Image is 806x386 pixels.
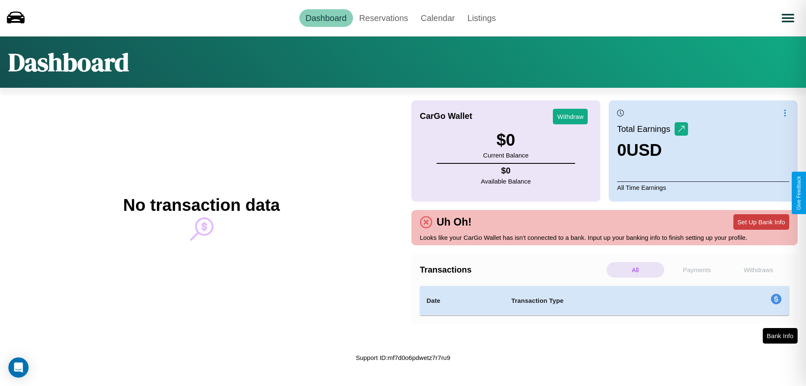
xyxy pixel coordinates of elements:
[123,196,280,215] h2: No transaction data
[356,352,450,363] p: Support ID: mf7d0o6pdwetz7r7ru9
[427,296,498,306] h4: Date
[8,357,29,378] div: Open Intercom Messenger
[553,109,588,124] button: Withdraw
[353,9,415,27] a: Reservations
[511,296,702,306] h4: Transaction Type
[420,111,472,121] h4: CarGo Wallet
[483,131,529,150] h3: $ 0
[607,262,664,278] p: All
[796,176,802,210] div: Give Feedback
[461,9,502,27] a: Listings
[8,45,129,79] h1: Dashboard
[414,9,461,27] a: Calendar
[420,232,789,243] p: Looks like your CarGo Wallet has isn't connected to a bank. Input up your banking info to finish ...
[420,286,789,315] table: simple table
[420,265,604,275] h4: Transactions
[617,181,789,193] p: All Time Earnings
[617,141,688,160] h3: 0 USD
[483,150,529,161] p: Current Balance
[432,216,476,228] h4: Uh Oh!
[617,121,675,137] p: Total Earnings
[481,176,531,187] p: Available Balance
[668,262,726,278] p: Payments
[299,9,353,27] a: Dashboard
[730,262,787,278] p: Withdraws
[481,166,531,176] h4: $ 0
[776,6,800,30] button: Open menu
[733,214,789,230] button: Set Up Bank Info
[763,328,798,344] button: Bank Info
